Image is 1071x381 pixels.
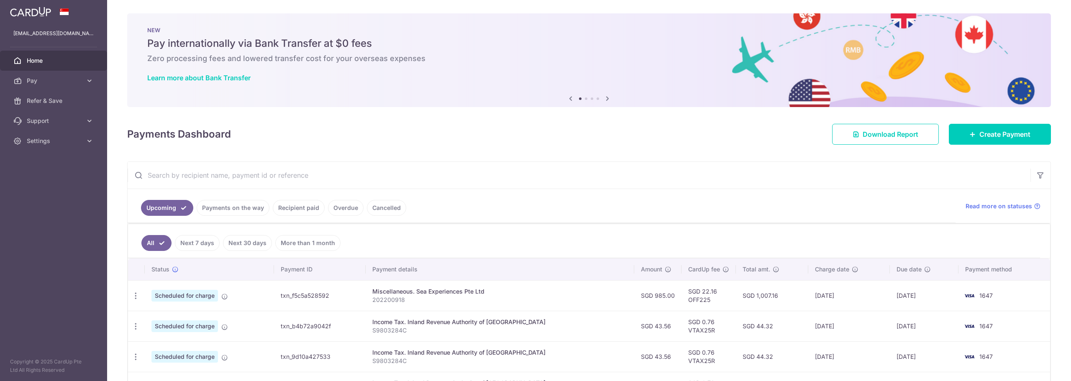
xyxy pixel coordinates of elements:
[147,74,251,82] a: Learn more about Bank Transfer
[27,137,82,145] span: Settings
[27,97,82,105] span: Refer & Save
[979,292,993,299] span: 1647
[897,265,922,274] span: Due date
[966,202,1040,210] a: Read more on statuses
[223,235,272,251] a: Next 30 days
[808,280,890,311] td: [DATE]
[634,280,682,311] td: SGD 985.00
[979,353,993,360] span: 1647
[815,265,849,274] span: Charge date
[151,290,218,302] span: Scheduled for charge
[274,311,366,341] td: txn_b4b72a9042f
[890,341,958,372] td: [DATE]
[366,258,634,280] th: Payment details
[743,265,770,274] span: Total amt.
[147,37,1031,50] h5: Pay internationally via Bank Transfer at $0 fees
[197,200,269,216] a: Payments on the way
[372,357,628,365] p: S9803284C
[634,311,682,341] td: SGD 43.56
[372,296,628,304] p: 202200918
[979,129,1030,139] span: Create Payment
[147,54,1031,64] h6: Zero processing fees and lowered transfer cost for your overseas expenses
[147,27,1031,33] p: NEW
[961,352,978,362] img: Bank Card
[141,200,193,216] a: Upcoming
[682,280,736,311] td: SGD 22.16 OFF225
[641,265,662,274] span: Amount
[27,56,82,65] span: Home
[808,311,890,341] td: [DATE]
[890,311,958,341] td: [DATE]
[274,280,366,311] td: txn_f5c5a528592
[688,265,720,274] span: CardUp fee
[328,200,364,216] a: Overdue
[961,321,978,331] img: Bank Card
[979,322,993,330] span: 1647
[958,258,1050,280] th: Payment method
[372,318,628,326] div: Income Tax. Inland Revenue Authority of [GEOGRAPHIC_DATA]
[682,311,736,341] td: SGD 0.76 VTAX25R
[13,29,94,38] p: [EMAIL_ADDRESS][DOMAIN_NAME]
[274,341,366,372] td: txn_9d10a427533
[961,291,978,301] img: Bank Card
[966,202,1032,210] span: Read more on statuses
[10,7,51,17] img: CardUp
[372,326,628,335] p: S9803284C
[151,265,169,274] span: Status
[808,341,890,372] td: [DATE]
[832,124,939,145] a: Download Report
[151,320,218,332] span: Scheduled for charge
[128,162,1030,189] input: Search by recipient name, payment id or reference
[275,235,341,251] a: More than 1 month
[274,258,366,280] th: Payment ID
[682,341,736,372] td: SGD 0.76 VTAX25R
[634,341,682,372] td: SGD 43.56
[175,235,220,251] a: Next 7 days
[27,117,82,125] span: Support
[736,311,808,341] td: SGD 44.32
[127,13,1051,107] img: Bank transfer banner
[863,129,918,139] span: Download Report
[367,200,406,216] a: Cancelled
[27,77,82,85] span: Pay
[736,341,808,372] td: SGD 44.32
[273,200,325,216] a: Recipient paid
[372,287,628,296] div: Miscellaneous. Sea Experiences Pte Ltd
[736,280,808,311] td: SGD 1,007.16
[127,127,231,142] h4: Payments Dashboard
[890,280,958,311] td: [DATE]
[151,351,218,363] span: Scheduled for charge
[141,235,172,251] a: All
[372,348,628,357] div: Income Tax. Inland Revenue Authority of [GEOGRAPHIC_DATA]
[949,124,1051,145] a: Create Payment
